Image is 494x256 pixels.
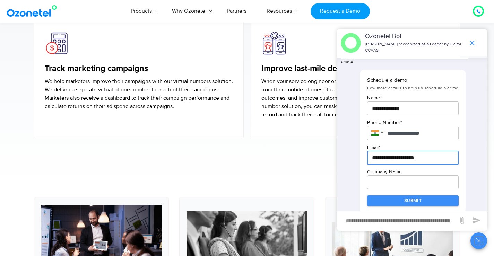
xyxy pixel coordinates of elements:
[367,77,458,85] p: Schedule a demo
[465,36,479,50] span: end chat or minimize
[365,32,465,41] p: Ozonetel Bot
[367,94,458,101] p: Name *
[311,3,370,19] a: Request a Demo
[341,215,454,227] div: new-msg-input
[367,126,385,141] div: India: + 91
[45,77,233,111] p: We help marketers improve their campaigns with our virtual numbers solution. We deliver a separat...
[470,232,487,249] button: Close chat
[341,60,353,65] span: 01:19:50
[367,119,458,126] p: Phone Number *
[341,33,361,53] img: header
[367,86,458,91] span: Few more details to help us schedule a demo
[367,144,458,151] p: Email *
[367,195,458,206] button: Submit
[367,168,458,175] p: Company Name
[365,41,465,54] p: [PERSON_NAME] recognized as a Leader by G2 for CCAAS
[45,64,233,74] h5: Track marketing campaigns
[261,64,450,74] h5: Improve last-mile delivery
[261,77,450,119] p: When your service engineer or delivery agent speaks to customers directly from their mobile phone...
